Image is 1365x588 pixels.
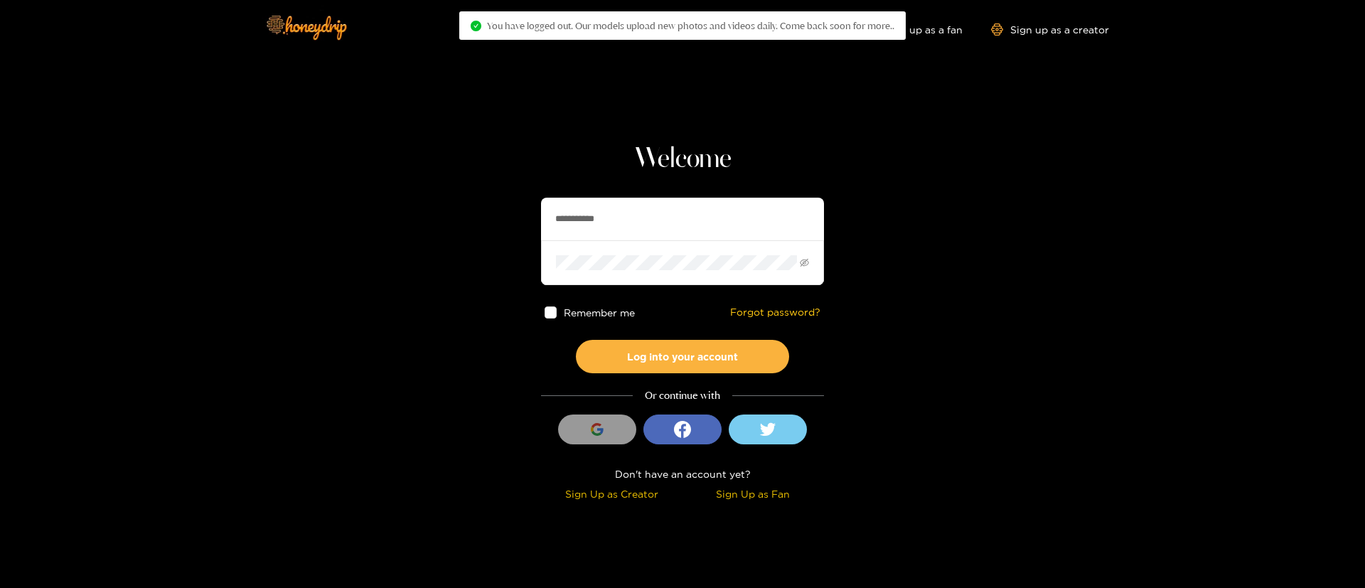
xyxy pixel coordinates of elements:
div: Sign Up as Fan [686,486,820,502]
div: Don't have an account yet? [541,466,824,482]
a: Sign up as a fan [865,23,963,36]
button: Log into your account [576,340,789,373]
a: Sign up as a creator [991,23,1109,36]
span: check-circle [471,21,481,31]
div: Sign Up as Creator [545,486,679,502]
h1: Welcome [541,142,824,176]
div: Or continue with [541,387,824,404]
span: Remember me [564,307,635,318]
span: You have logged out. Our models upload new photos and videos daily. Come back soon for more.. [487,20,894,31]
a: Forgot password? [730,306,820,319]
span: eye-invisible [800,258,809,267]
